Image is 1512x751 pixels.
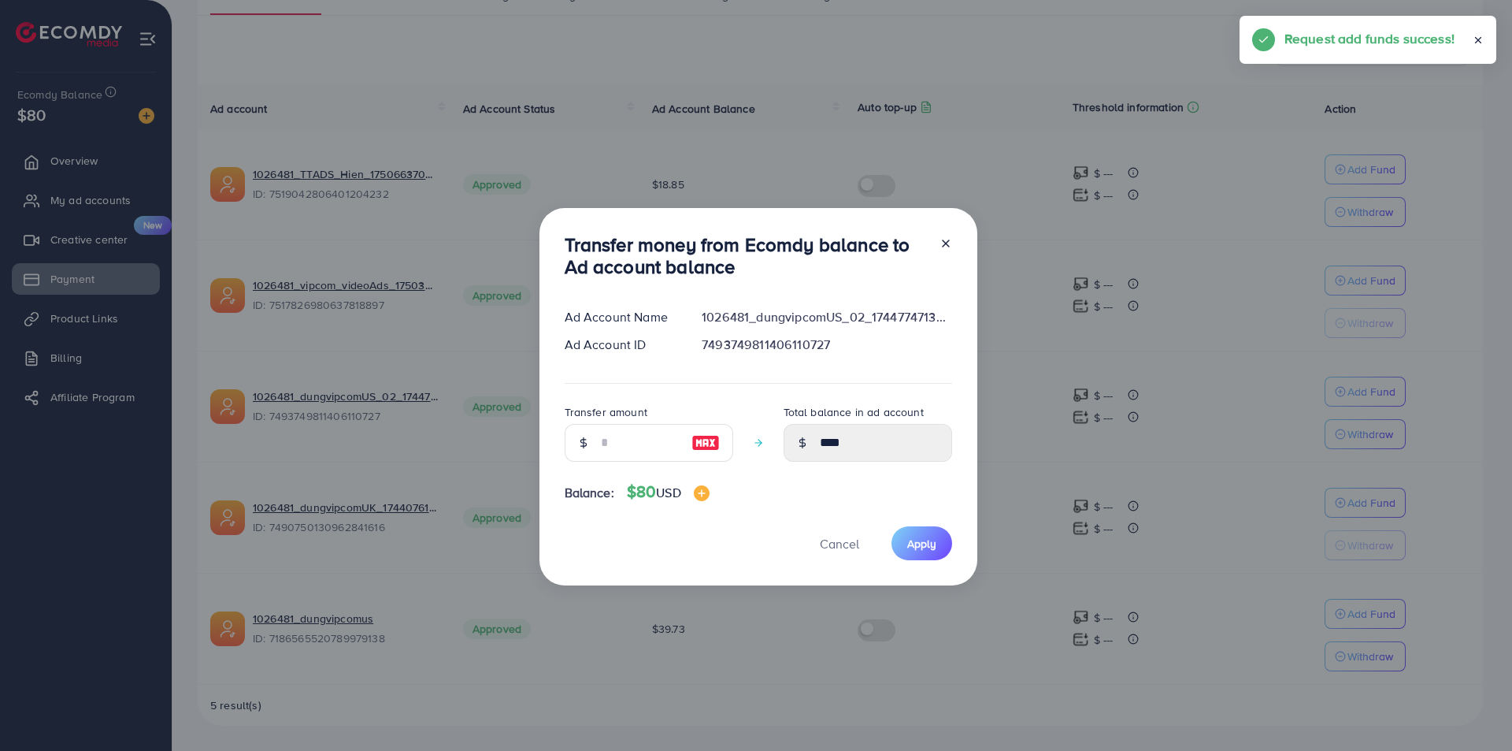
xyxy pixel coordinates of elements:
button: Cancel [800,526,879,560]
div: 7493749811406110727 [689,336,964,354]
label: Total balance in ad account [784,404,924,420]
span: USD [656,484,680,501]
img: image [694,485,710,501]
img: image [691,433,720,452]
h3: Transfer money from Ecomdy balance to Ad account balance [565,233,927,279]
h5: Request add funds success! [1284,28,1455,49]
iframe: Chat [1445,680,1500,739]
div: Ad Account ID [552,336,690,354]
span: Cancel [820,535,859,552]
div: Ad Account Name [552,308,690,326]
span: Balance: [565,484,614,502]
div: 1026481_dungvipcomUS_02_1744774713900 [689,308,964,326]
button: Apply [891,526,952,560]
h4: $80 [627,482,710,502]
span: Apply [907,536,936,552]
label: Transfer amount [565,404,647,420]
